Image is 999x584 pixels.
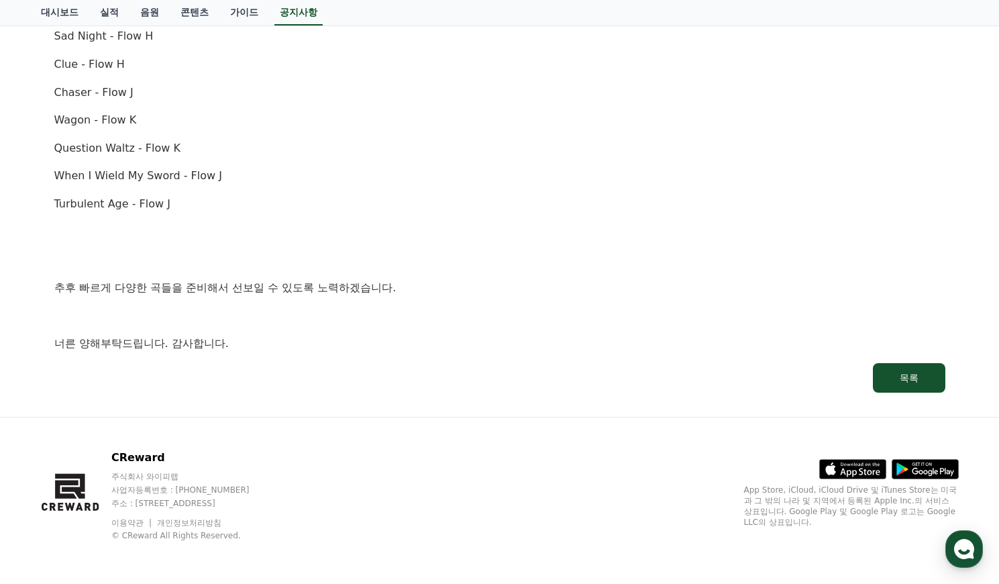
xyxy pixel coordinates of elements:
[207,446,223,456] span: 설정
[111,485,275,495] p: 사업자등록번호 : [PHONE_NUMBER]
[54,84,945,101] p: Chaser - Flow J
[54,279,945,297] p: 추후 빠르게 다양한 곡들을 준비해서 선보일 수 있도록 노력하겠습니다.
[157,518,221,528] a: 개인정보처리방침
[111,530,275,541] p: © CReward All Rights Reserved.
[173,426,258,459] a: 설정
[123,446,139,457] span: 대화
[111,518,154,528] a: 이용약관
[4,426,89,459] a: 홈
[900,371,918,385] div: 목록
[54,140,945,157] p: Question Waltz - Flow K
[42,446,50,456] span: 홈
[744,485,959,528] p: App Store, iCloud, iCloud Drive 및 iTunes Store는 미국과 그 밖의 나라 및 지역에서 등록된 Apple Inc.의 서비스 상표입니다. Goo...
[111,498,275,509] p: 주소 : [STREET_ADDRESS]
[54,363,945,393] a: 목록
[111,450,275,466] p: CReward
[89,426,173,459] a: 대화
[873,363,945,393] button: 목록
[111,471,275,482] p: 주식회사 와이피랩
[54,335,945,352] p: 너른 양해부탁드립니다. 감사합니다.
[54,167,945,185] p: When I Wield My Sword - Flow J
[54,28,945,45] p: Sad Night - Flow H
[54,111,945,129] p: Wagon - Flow K
[54,56,945,73] p: Clue - Flow H
[54,195,945,213] p: Turbulent Age - Flow J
